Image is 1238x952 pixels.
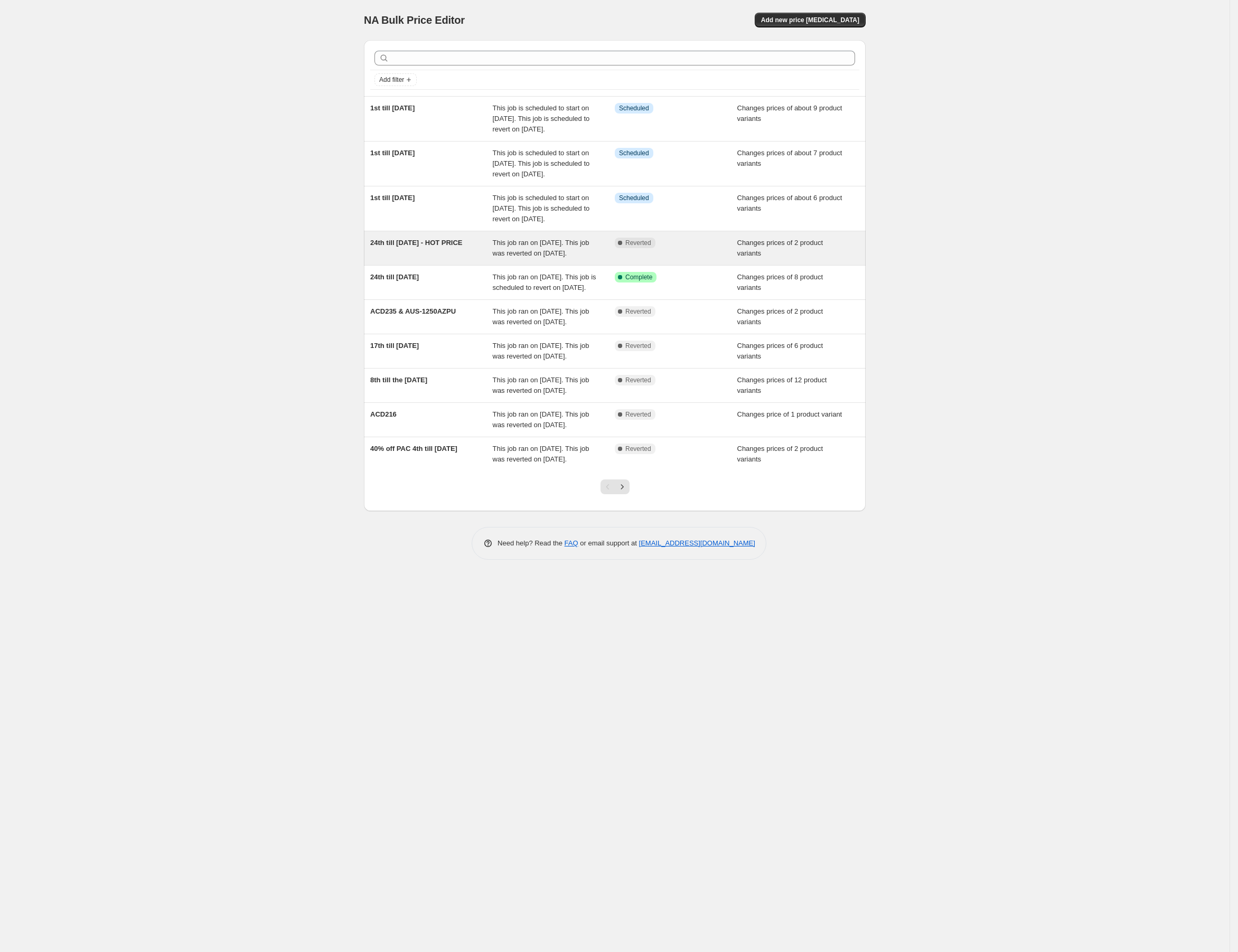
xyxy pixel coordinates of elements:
span: Complete [625,273,652,281]
span: Reverted [625,376,651,384]
span: This job is scheduled to start on [DATE]. This job is scheduled to revert on [DATE]. [493,149,590,178]
span: This job is scheduled to start on [DATE]. This job is scheduled to revert on [DATE]. [493,194,590,223]
span: Scheduled [619,194,649,202]
span: Reverted [625,239,651,247]
span: or email support at [578,539,639,547]
span: This job ran on [DATE]. This job was reverted on [DATE]. [493,239,589,257]
span: Changes prices of 2 product variants [737,307,823,326]
span: This job is scheduled to start on [DATE]. This job is scheduled to revert on [DATE]. [493,104,590,133]
span: Changes prices of about 9 product variants [737,104,842,122]
span: Add new price [MEDICAL_DATA] [761,16,859,24]
span: Need help? Read the [498,539,565,547]
span: This job ran on [DATE]. This job was reverted on [DATE]. [493,410,589,429]
span: This job ran on [DATE]. This job was reverted on [DATE]. [493,445,589,463]
span: This job ran on [DATE]. This job was reverted on [DATE]. [493,307,589,326]
span: Changes prices of 8 product variants [737,273,823,291]
span: Changes prices of 2 product variants [737,239,823,257]
span: ACD216 [370,410,397,418]
span: Changes prices of about 7 product variants [737,149,842,167]
span: 1st till [DATE] [370,149,415,157]
span: Changes prices of 12 product variants [737,376,827,394]
button: Add new price [MEDICAL_DATA] [755,13,866,27]
button: Add filter [374,73,417,86]
span: NA Bulk Price Editor [364,14,465,26]
span: 24th till [DATE] [370,273,419,281]
span: Changes prices of 6 product variants [737,342,823,360]
span: Reverted [625,342,651,350]
span: 40% off PAC 4th till [DATE] [370,445,457,453]
a: [EMAIL_ADDRESS][DOMAIN_NAME] [639,539,755,547]
span: 1st till [DATE] [370,104,415,112]
span: Reverted [625,445,651,453]
nav: Pagination [601,479,630,494]
span: Add filter [379,76,404,84]
span: Changes prices of about 6 product variants [737,194,842,212]
span: ACD235 & AUS-1250AZPU [370,307,456,315]
span: This job ran on [DATE]. This job was reverted on [DATE]. [493,376,589,394]
a: FAQ [565,539,578,547]
span: Reverted [625,307,651,316]
span: Reverted [625,410,651,419]
span: This job ran on [DATE]. This job is scheduled to revert on [DATE]. [493,273,596,291]
span: 1st till [DATE] [370,194,415,202]
span: 24th till [DATE] - HOT PRICE [370,239,463,247]
span: Scheduled [619,104,649,112]
span: 8th till the [DATE] [370,376,427,384]
span: Scheduled [619,149,649,157]
span: This job ran on [DATE]. This job was reverted on [DATE]. [493,342,589,360]
button: Next [615,479,630,494]
span: 17th till [DATE] [370,342,419,350]
span: Changes price of 1 product variant [737,410,842,418]
span: Changes prices of 2 product variants [737,445,823,463]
